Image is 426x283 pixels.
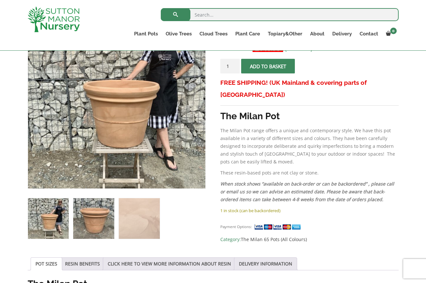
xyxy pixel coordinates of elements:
[196,29,231,38] a: Cloud Trees
[231,29,264,38] a: Plant Care
[28,6,80,32] img: logo
[220,127,398,166] p: The Milan Pot range offers a unique and contemporary style. We have this pot available in a varie...
[254,224,303,230] img: payment supported
[382,29,399,38] a: 0
[220,169,398,177] p: These resin-based pots are not clay or stone.
[220,207,398,214] p: 1 in stock (can be backordered)
[220,77,398,101] h3: FREE SHIPPING! (UK Mainland & covering parts of [GEOGRAPHIC_DATA])
[356,29,382,38] a: Contact
[162,29,196,38] a: Olive Trees
[119,198,159,239] img: The Milan Pot 65 Colour Terracotta - Image 3
[264,29,306,38] a: Topiary&Other
[241,236,307,242] a: The Milan 65 Pots (All Colours)
[241,59,295,73] button: Add to basket
[65,258,100,270] a: RESIN BENEFITS
[130,29,162,38] a: Plant Pots
[108,258,231,270] a: CLICK HERE TO VIEW MORE INFORMATION ABOUT RESIN
[35,258,57,270] a: POT SIZES
[239,258,292,270] a: DELIVERY INFORMATION
[161,8,399,21] input: Search...
[220,111,280,122] strong: The Milan Pot
[328,29,356,38] a: Delivery
[220,236,398,243] span: Category:
[220,59,240,73] input: Product quantity
[28,198,69,239] img: The Milan Pot 65 Colour Terracotta
[73,198,114,239] img: The Milan Pot 65 Colour Terracotta - Image 2
[306,29,328,38] a: About
[390,28,397,34] span: 0
[220,181,394,202] em: When stock shows “available on back-order or can be backordered” , please call or email us so we ...
[220,224,252,229] small: Payment Options:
